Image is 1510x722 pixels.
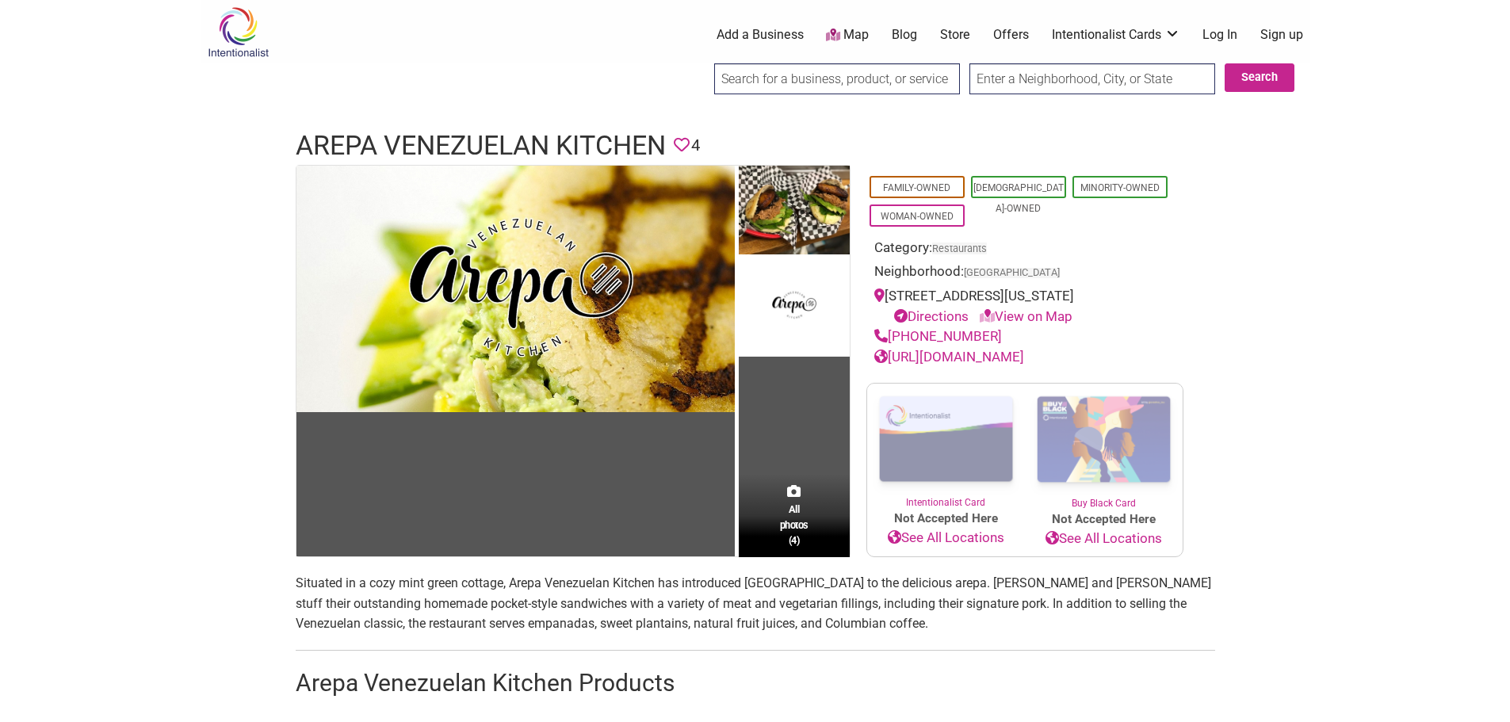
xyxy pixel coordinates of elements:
[1052,26,1180,44] a: Intentionalist Cards
[969,63,1215,94] input: Enter a Neighborhood, City, or State
[867,510,1025,528] span: Not Accepted Here
[883,182,950,193] a: Family-Owned
[1202,26,1237,44] a: Log In
[892,26,917,44] a: Blog
[717,26,804,44] a: Add a Business
[691,133,700,158] span: 4
[874,286,1176,327] div: [STREET_ADDRESS][US_STATE]
[1025,529,1183,549] a: See All Locations
[296,166,735,412] img: Arepa Venezuelan Kitchen
[973,182,1064,214] a: [DEMOGRAPHIC_DATA]-Owned
[1260,26,1303,44] a: Sign up
[296,127,666,165] h1: Arepa Venezuelan Kitchen
[296,573,1215,634] p: Situated in a cozy mint green cottage, Arepa Venezuelan Kitchen has introduced [GEOGRAPHIC_DATA] ...
[881,211,954,222] a: Woman-Owned
[867,384,1025,495] img: Intentionalist Card
[874,349,1024,365] a: [URL][DOMAIN_NAME]
[714,63,960,94] input: Search for a business, product, or service
[826,26,869,44] a: Map
[980,308,1072,324] a: View on Map
[894,308,969,324] a: Directions
[1025,510,1183,529] span: Not Accepted Here
[867,384,1025,510] a: Intentionalist Card
[780,502,809,547] span: All photos (4)
[932,243,987,254] a: Restaurants
[1225,63,1294,92] button: Search
[874,262,1176,286] div: Neighborhood:
[201,6,276,58] img: Intentionalist
[874,328,1002,344] a: [PHONE_NUMBER]
[874,238,1176,262] div: Category:
[993,26,1029,44] a: Offers
[1025,384,1183,510] a: Buy Black Card
[867,528,1025,548] a: See All Locations
[1080,182,1160,193] a: Minority-Owned
[964,268,1060,278] span: [GEOGRAPHIC_DATA]
[296,667,1215,700] h2: Arepa Venezuelan Kitchen Products
[1025,384,1183,496] img: Buy Black Card
[940,26,970,44] a: Store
